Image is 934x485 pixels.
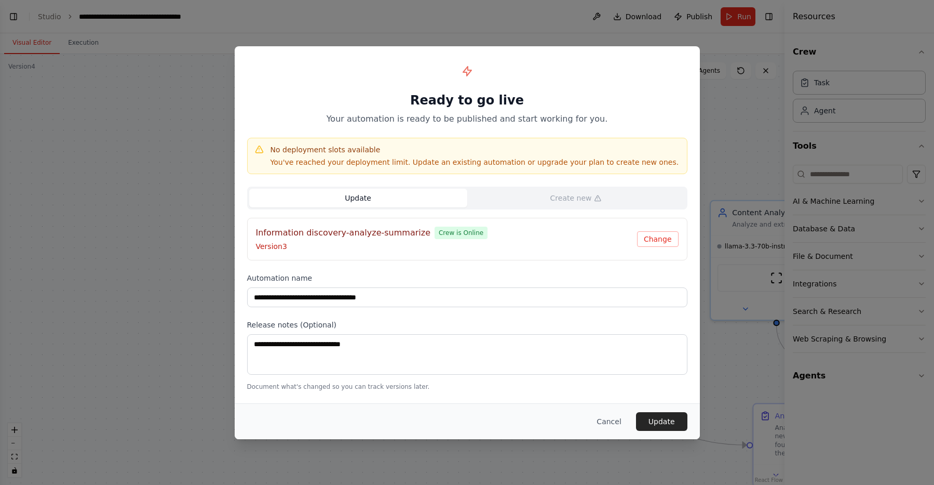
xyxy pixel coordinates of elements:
[435,227,488,239] span: Crew is Online
[270,145,679,155] h4: No deployment slots available
[247,320,687,330] label: Release notes (Optional)
[247,113,687,125] p: Your automation is ready to be published and start working for you.
[588,412,629,431] button: Cancel
[270,157,679,167] p: You've reached your deployment limit. Update an existing automation or upgrade your plan to creat...
[636,412,687,431] button: Update
[467,189,685,207] button: Create new
[256,241,637,252] p: Version 3
[637,231,679,247] button: Change
[247,273,687,283] label: Automation name
[249,189,467,207] button: Update
[247,92,687,109] h1: Ready to go live
[247,383,687,391] p: Document what's changed so you can track versions later.
[256,227,430,239] h4: Information discovery-analyze-summarize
